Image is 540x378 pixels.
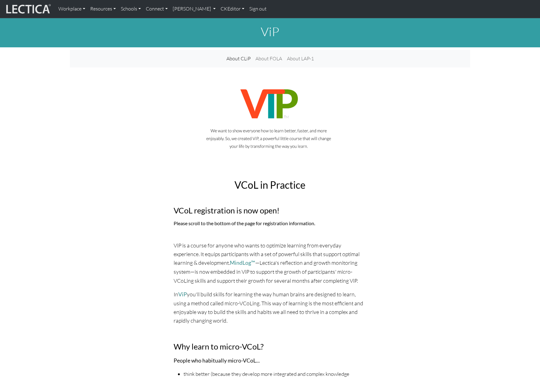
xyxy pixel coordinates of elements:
a: [PERSON_NAME] [170,2,218,15]
a: Schools [118,2,143,15]
a: MindLog™ [230,260,255,266]
a: Connect [143,2,170,15]
h6: Please scroll to the bottom of the page for registration information. [174,220,366,226]
a: About CLiP [224,52,253,65]
h3: Why learn to micro-VCoL? [174,342,366,351]
h2: VCoL in Practice [174,179,366,191]
h1: ViP [70,24,470,39]
strong: People who habitually micro-VCoL... [174,357,260,364]
a: About LAP-1 [285,52,316,65]
p: ViP is a course for anyone who wants to optimize learning from everyday experience. It equips par... [174,241,366,285]
img: lecticalive [5,3,51,15]
a: Sign out [247,2,269,15]
a: About FOLA [253,52,285,65]
p: In you'll build skills for learning the way human brains are designed to learn, using a method ca... [174,290,366,325]
h3: VCoL registration is now open! [174,206,366,215]
a: Workplace [56,2,88,15]
a: CKEditor [218,2,247,15]
a: ViP [178,291,187,298]
a: Resources [88,2,118,15]
img: Ad image [174,82,366,154]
